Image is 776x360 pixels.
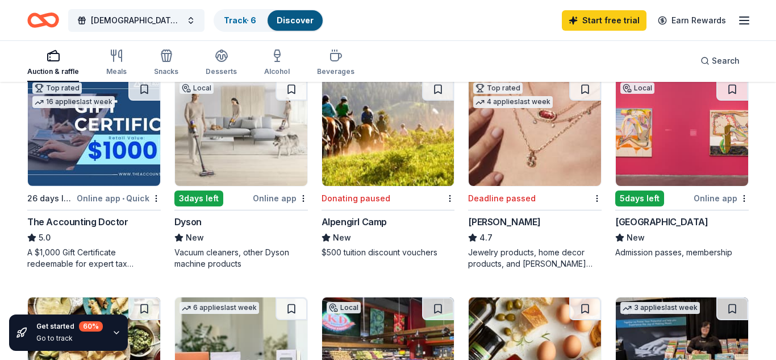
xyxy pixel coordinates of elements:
[615,247,749,258] div: Admission passes, membership
[627,231,645,245] span: New
[322,192,390,205] div: Donating paused
[615,77,749,258] a: Image for Museum of Contemporary Art ChicagoLocal5days leftOnline app[GEOGRAPHIC_DATA]NewAdmissio...
[27,247,161,270] div: A $1,000 Gift Certificate redeemable for expert tax preparation or tax resolution services—recipi...
[322,77,455,258] a: Image for Alpengirl Camp Donating pausedAlpengirl CampNew$500 tuition discount vouchers
[28,78,160,186] img: Image for The Accounting Doctor
[174,247,308,270] div: Vacuum cleaners, other Dyson machine products
[27,77,161,270] a: Image for The Accounting DoctorTop rated16 applieslast week26 days leftOnline app•QuickThe Accoun...
[91,14,182,27] span: [DEMOGRAPHIC_DATA] Night Bunco Fundraiser
[27,44,79,82] button: Auction & raffle
[712,54,740,68] span: Search
[206,67,237,76] div: Desserts
[174,191,223,206] div: 3 days left
[691,49,749,72] button: Search
[562,10,646,31] a: Start free trial
[214,9,324,32] button: Track· 6Discover
[615,215,708,229] div: [GEOGRAPHIC_DATA]
[317,67,354,76] div: Beverages
[27,67,79,76] div: Auction & raffle
[186,231,204,245] span: New
[106,67,127,76] div: Meals
[175,78,307,186] img: Image for Dyson
[174,215,202,229] div: Dyson
[468,247,602,270] div: Jewelry products, home decor products, and [PERSON_NAME] Gives Back event in-store or online (or ...
[32,82,82,94] div: Top rated
[616,78,748,186] img: Image for Museum of Contemporary Art Chicago
[322,247,455,258] div: $500 tuition discount vouchers
[322,215,387,229] div: Alpengirl Camp
[180,302,259,314] div: 6 applies last week
[468,77,602,270] a: Image for Kendra ScottTop rated4 applieslast weekDeadline passed[PERSON_NAME]4.7Jewelry products,...
[27,215,128,229] div: The Accounting Doctor
[68,9,205,32] button: [DEMOGRAPHIC_DATA] Night Bunco Fundraiser
[77,191,161,205] div: Online app Quick
[27,192,74,205] div: 26 days left
[479,231,493,245] span: 4.7
[317,44,354,82] button: Beverages
[27,7,59,34] a: Home
[620,302,700,314] div: 3 applies last week
[174,77,308,270] a: Image for DysonLocal3days leftOnline appDysonNewVacuum cleaners, other Dyson machine products
[473,82,523,94] div: Top rated
[264,44,290,82] button: Alcohol
[277,15,314,25] a: Discover
[122,194,124,203] span: •
[206,44,237,82] button: Desserts
[39,231,51,245] span: 5.0
[469,78,601,186] img: Image for Kendra Scott
[333,231,351,245] span: New
[327,302,361,313] div: Local
[620,82,654,94] div: Local
[322,78,454,186] img: Image for Alpengirl Camp
[468,192,536,205] div: Deadline passed
[224,15,256,25] a: Track· 6
[264,67,290,76] div: Alcohol
[79,321,103,332] div: 60 %
[106,44,127,82] button: Meals
[36,334,103,343] div: Go to track
[154,44,178,82] button: Snacks
[180,82,214,94] div: Local
[615,191,664,206] div: 5 days left
[473,96,553,108] div: 4 applies last week
[154,67,178,76] div: Snacks
[694,191,749,205] div: Online app
[651,10,733,31] a: Earn Rewards
[468,215,540,229] div: [PERSON_NAME]
[32,96,115,108] div: 16 applies last week
[253,191,308,205] div: Online app
[36,321,103,332] div: Get started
